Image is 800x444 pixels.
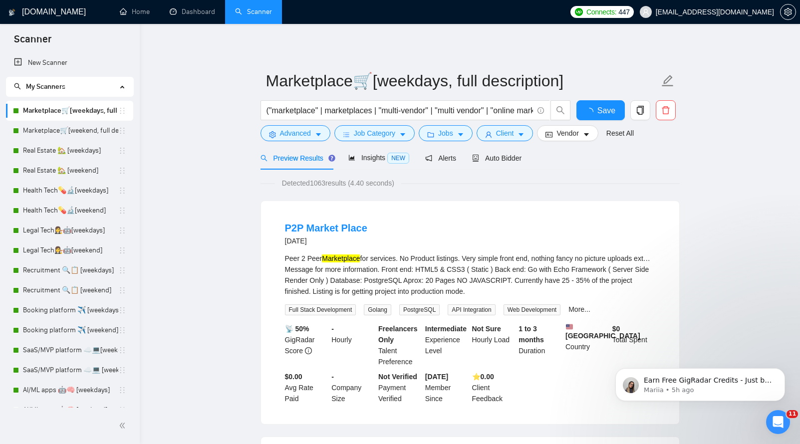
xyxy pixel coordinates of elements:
span: delete [656,106,675,115]
span: info-circle [305,347,312,354]
li: SaaS/MVP platform ☁️💻[weekdays] [6,340,133,360]
a: Booking platform ✈️ [weekend] [23,320,118,340]
b: $ 0 [612,325,620,333]
b: Freelancers Only [378,325,418,344]
b: [GEOGRAPHIC_DATA] [565,323,640,340]
span: search [261,155,267,162]
li: AI/ML apps 🤖🧠 [weekend] [6,400,133,420]
div: Client Feedback [470,371,517,404]
span: edit [661,74,674,87]
span: Preview Results [261,154,332,162]
a: Real Estate 🏡 [weekend] [23,161,118,181]
span: holder [118,226,126,234]
b: Intermediate [425,325,467,333]
a: homeHome [120,7,150,16]
span: idcard [545,131,552,138]
span: holder [118,107,126,115]
span: PostgreSQL [399,304,440,315]
span: user [485,131,492,138]
a: Marketplace🛒[weekdays, full description] [23,101,118,121]
a: Booking platform ✈️ [weekdays] [23,300,118,320]
span: holder [118,346,126,354]
a: Recruitment 🔍📋 [weekend] [23,280,118,300]
span: Alerts [425,154,456,162]
b: Not Verified [378,373,417,381]
b: ⭐️ 0.00 [472,373,494,381]
li: AI/ML apps 🤖🧠 [weekdays] [6,380,133,400]
span: Detected 1063 results (4.40 seconds) [275,178,401,189]
mark: Marketplace [322,254,360,262]
div: Hourly Load [470,323,517,367]
a: Real Estate 🏡 [weekdays] [23,141,118,161]
a: More... [568,305,590,313]
div: Avg Rate Paid [283,371,330,404]
span: Advanced [280,128,311,139]
span: search [14,83,21,90]
a: P2P Market Place [285,222,367,233]
div: Duration [517,323,563,367]
span: holder [118,207,126,215]
button: copy [630,100,650,120]
a: New Scanner [14,53,125,73]
b: $0.00 [285,373,302,381]
span: NEW [387,153,409,164]
button: barsJob Categorycaret-down [334,125,415,141]
li: Recruitment 🔍📋 [weekdays] [6,260,133,280]
div: GigRadar Score [283,323,330,367]
span: folder [427,131,434,138]
input: Scanner name... [266,68,659,93]
a: SaaS/MVP platform ☁️💻 [weekend] [23,360,118,380]
img: upwork-logo.png [575,8,583,16]
span: Scanner [6,32,59,53]
li: SaaS/MVP platform ☁️💻 [weekend] [6,360,133,380]
span: area-chart [348,154,355,161]
iframe: Intercom notifications message [600,347,800,417]
span: holder [118,286,126,294]
span: info-circle [537,107,544,114]
button: folderJobscaret-down [419,125,473,141]
span: holder [118,406,126,414]
span: Full Stack Development [285,304,356,315]
span: notification [425,155,432,162]
span: robot [472,155,479,162]
a: SaaS/MVP platform ☁️💻[weekdays] [23,340,118,360]
span: holder [118,366,126,374]
div: Total Spent [610,323,657,367]
span: holder [118,187,126,195]
div: Company Size [329,371,376,404]
span: caret-down [457,131,464,138]
div: Payment Verified [376,371,423,404]
a: Legal Tech👩‍⚖️🤖[weekend] [23,240,118,260]
li: Real Estate 🏡 [weekdays] [6,141,133,161]
img: logo [8,4,15,20]
span: caret-down [315,131,322,138]
span: 447 [618,6,629,17]
a: Reset All [606,128,634,139]
span: loading [585,108,597,116]
span: holder [118,266,126,274]
a: Health Tech💊🔬[weekdays] [23,181,118,201]
a: setting [780,8,796,16]
button: Save [576,100,625,120]
li: Recruitment 🔍📋 [weekend] [6,280,133,300]
a: AI/ML apps 🤖🧠 [weekend] [23,400,118,420]
span: setting [269,131,276,138]
div: Experience Level [423,323,470,367]
button: userClientcaret-down [477,125,533,141]
a: AI/ML apps 🤖🧠 [weekdays] [23,380,118,400]
span: Auto Bidder [472,154,522,162]
span: holder [118,306,126,314]
a: dashboardDashboard [170,7,215,16]
span: holder [118,167,126,175]
div: Tooltip anchor [327,154,336,163]
span: Connects: [586,6,616,17]
li: Legal Tech👩‍⚖️🤖[weekend] [6,240,133,260]
b: - [331,325,334,333]
span: holder [118,326,126,334]
span: My Scanners [14,82,65,91]
li: Health Tech💊🔬[weekdays] [6,181,133,201]
span: user [642,8,649,15]
b: Not Sure [472,325,501,333]
div: Country [563,323,610,367]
